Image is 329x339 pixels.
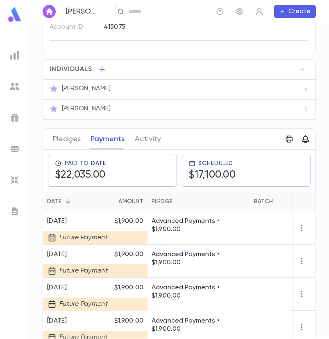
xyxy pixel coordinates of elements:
div: Pledge [152,192,173,211]
p: $1,900.00 [102,217,143,225]
div: Pledge [147,192,250,211]
img: batches_grey.339ca447c9d9533ef1741baa751efc33.svg [10,144,20,154]
p: [PERSON_NAME] [62,85,303,93]
h5: $22,035.00 [55,169,106,181]
div: [DATE] [47,250,109,259]
button: Sort [61,195,75,208]
p: $1,900.00 [102,250,143,259]
div: Batch [250,192,320,211]
div: 415075 [104,21,263,33]
span: Individuals [50,65,92,73]
p: Advanced Payments • $1,900.00 [152,284,246,300]
p: Advanced Payments • $1,900.00 [152,217,246,234]
h5: $17,100.00 [189,169,236,181]
button: Sort [273,195,286,208]
div: [DATE] [47,317,109,325]
img: students_grey.60c7aba0da46da39d6d829b817ac14fc.svg [10,82,20,92]
img: imports_grey.530a8a0e642e233f2baf0ef88e8c9fcb.svg [10,175,20,185]
img: home_white.a664292cf8c1dea59945f0da9f25487c.svg [44,8,54,15]
button: Sort [105,195,118,208]
div: Future Payment [43,231,113,244]
div: Batch [254,192,273,211]
div: Date [47,192,61,211]
span: Paid To Date [65,160,106,167]
p: Advanced Payments • $1,900.00 [152,250,246,267]
button: Create [274,5,316,18]
div: Future Payment [43,298,113,311]
img: campaigns_grey.99e729a5f7ee94e3726e6486bddda8f1.svg [10,113,20,123]
button: Activity [135,129,161,149]
p: Advanced Payments • $1,900.00 [152,317,246,333]
button: Pledges [53,129,81,149]
p: Account ID [50,21,97,34]
img: letters_grey.7941b92b52307dd3b8a917253454ce1c.svg [10,206,20,216]
div: [DATE] [47,284,109,292]
button: Payments [91,129,125,149]
div: Amount [98,192,147,211]
div: Amount [118,192,143,211]
span: Scheduled [199,160,234,167]
p: [PERSON_NAME] and [PERSON_NAME] [66,7,101,16]
img: reports_grey.c525e4749d1bce6a11f5fe2a8de1b229.svg [10,50,20,60]
p: [PERSON_NAME] [62,105,303,113]
div: Date [43,192,98,211]
p: $1,900.00 [102,317,143,325]
div: [DATE] [47,217,109,225]
p: $1,900.00 [102,284,143,292]
img: logo [7,7,23,23]
div: Future Payment [43,264,113,277]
